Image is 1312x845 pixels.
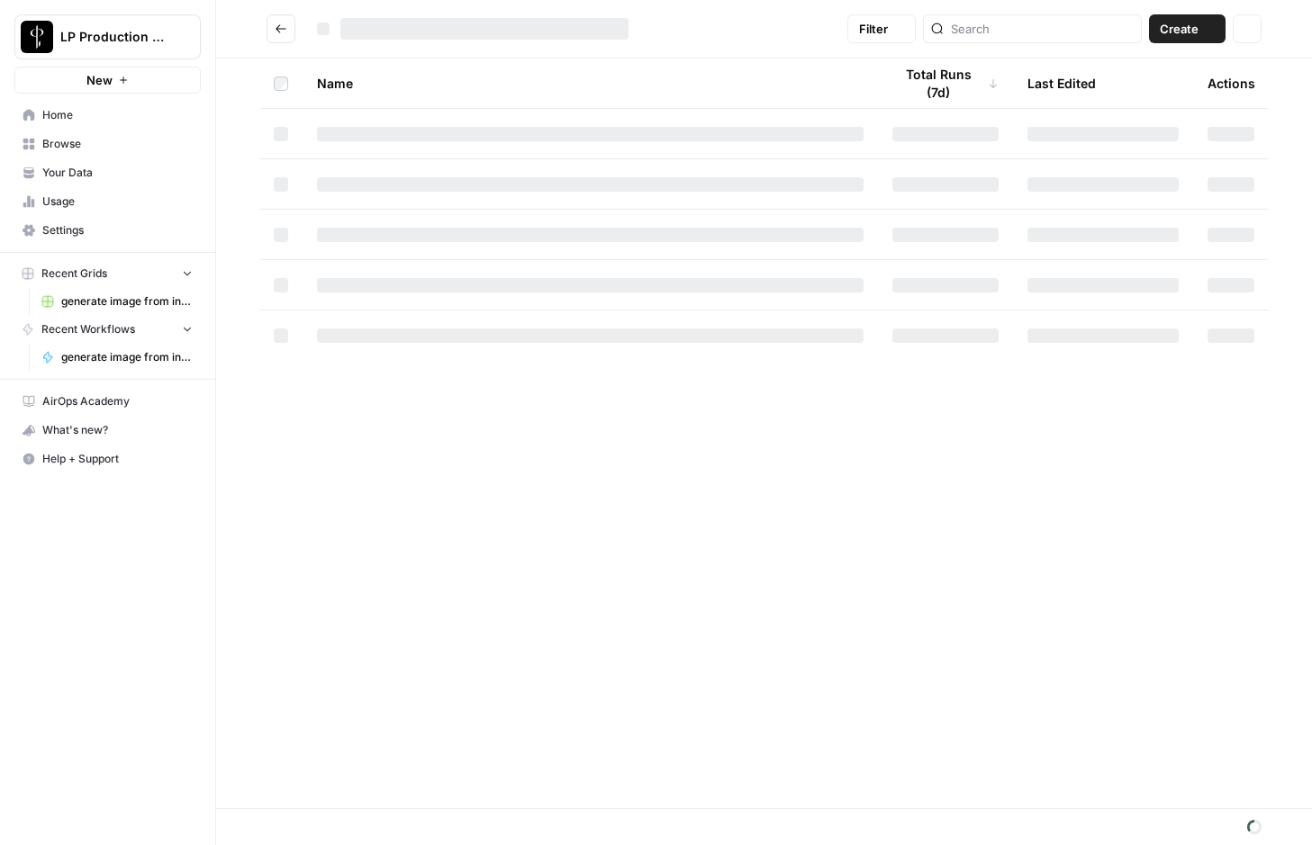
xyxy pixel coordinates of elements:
a: generate image from input image (copyright tests) duplicate [33,343,201,372]
a: generate image from input image (copyright tests) duplicate Grid [33,287,201,316]
div: What's new? [15,417,200,444]
span: LP Production Workloads [60,28,169,46]
button: Create [1149,14,1226,43]
span: generate image from input image (copyright tests) duplicate Grid [61,293,193,310]
span: Filter [859,20,888,38]
button: Workspace: LP Production Workloads [14,14,201,59]
div: Last Edited [1027,58,1096,108]
button: Recent Grids [14,260,201,287]
span: Usage [42,193,193,210]
a: Home [14,101,201,130]
span: Recent Workflows [41,321,135,337]
button: What's new? [14,416,201,445]
span: Your Data [42,165,193,181]
button: New [14,67,201,94]
span: Browse [42,136,193,152]
a: Usage [14,187,201,216]
button: Filter [847,14,916,43]
span: Settings [42,222,193,238]
div: Total Runs (7d) [892,58,999,108]
span: generate image from input image (copyright tests) duplicate [61,349,193,365]
button: Help + Support [14,445,201,473]
button: Recent Workflows [14,316,201,343]
span: AirOps Academy [42,393,193,409]
button: Go back [267,14,295,43]
a: Browse [14,130,201,158]
span: Help + Support [42,451,193,467]
span: Create [1160,20,1199,38]
img: LP Production Workloads Logo [21,21,53,53]
span: New [86,71,113,89]
span: Home [42,107,193,123]
a: Settings [14,216,201,245]
div: Actions [1208,58,1255,108]
a: AirOps Academy [14,387,201,416]
input: Search [951,20,1134,38]
div: Name [317,58,864,108]
span: Recent Grids [41,265,107,282]
a: Your Data [14,158,201,187]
